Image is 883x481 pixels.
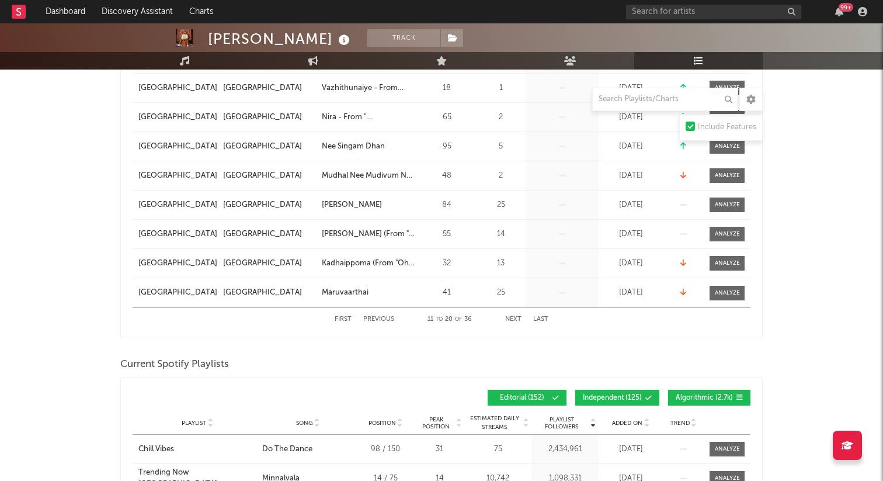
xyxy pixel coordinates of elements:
div: [DATE] [602,229,660,240]
a: [GEOGRAPHIC_DATA] [138,229,217,240]
div: 31 [418,444,461,455]
input: Search Playlists/Charts [592,88,738,111]
div: [GEOGRAPHIC_DATA] [223,229,302,240]
div: 2 [479,170,523,182]
div: Nee Singam Dhan [322,141,385,153]
div: [GEOGRAPHIC_DATA] [223,170,302,182]
div: [GEOGRAPHIC_DATA] [223,82,302,94]
a: [GEOGRAPHIC_DATA] [138,287,217,299]
a: [GEOGRAPHIC_DATA] [138,141,217,153]
div: [GEOGRAPHIC_DATA] [223,199,302,211]
span: Independent ( 125 ) [583,395,642,402]
a: [PERSON_NAME] [322,199,415,211]
div: [DATE] [602,444,660,455]
div: [DATE] [602,199,660,211]
div: Include Features [698,120,756,134]
div: [GEOGRAPHIC_DATA] [223,141,302,153]
button: Editorial(152) [488,390,566,406]
a: [GEOGRAPHIC_DATA] [223,170,316,182]
a: [GEOGRAPHIC_DATA] [223,141,316,153]
div: 41 [420,287,473,299]
a: [GEOGRAPHIC_DATA] [138,170,217,182]
div: [DATE] [602,112,660,123]
span: to [436,317,443,322]
a: [PERSON_NAME] (From "[GEOGRAPHIC_DATA]") [322,229,415,240]
div: Chill Vibes [138,444,174,455]
button: Last [533,316,548,323]
a: Maruvaarthai [322,287,415,299]
button: Independent(125) [575,390,659,406]
div: [DATE] [602,258,660,269]
div: 32 [420,258,473,269]
div: 2 [479,112,523,123]
div: [PERSON_NAME] [208,29,353,49]
a: [GEOGRAPHIC_DATA] [138,112,217,123]
span: Estimated Daily Streams [467,414,522,432]
div: 65 [420,112,473,123]
div: 14 [479,229,523,240]
div: [DATE] [602,170,660,182]
a: [GEOGRAPHIC_DATA] [223,199,316,211]
div: 5 [479,141,523,153]
div: Do The Dance [262,444,312,455]
div: 18 [420,82,473,94]
div: [GEOGRAPHIC_DATA] [223,287,302,299]
a: [GEOGRAPHIC_DATA] [223,258,316,269]
span: Playlist Followers [534,416,589,430]
div: 84 [420,199,473,211]
a: [GEOGRAPHIC_DATA] [138,199,217,211]
a: Chill Vibes [138,444,256,455]
div: [GEOGRAPHIC_DATA] [223,258,302,269]
span: Position [369,420,396,427]
span: Peak Position [418,416,454,430]
button: Track [367,29,440,47]
a: Kadhaippoma (From "Oh My Kadavule") [322,258,415,269]
div: 48 [420,170,473,182]
span: Added On [612,420,642,427]
div: 25 [479,287,523,299]
div: Maruvaarthai [322,287,369,299]
span: of [455,317,462,322]
div: 95 [420,141,473,153]
button: Previous [363,316,394,323]
span: Editorial ( 152 ) [495,395,549,402]
a: [GEOGRAPHIC_DATA] [138,258,217,269]
span: Trend [670,420,690,427]
button: Algorithmic(2.7k) [668,390,750,406]
div: [GEOGRAPHIC_DATA] [223,112,302,123]
div: 55 [420,229,473,240]
div: [DATE] [602,287,660,299]
div: 11 20 36 [418,313,482,327]
a: [GEOGRAPHIC_DATA] [223,82,316,94]
div: [DATE] [602,141,660,153]
div: 99 + [839,3,853,12]
button: First [335,316,352,323]
a: Nira - From "[PERSON_NAME]" [322,112,415,123]
a: [GEOGRAPHIC_DATA] [138,82,217,94]
a: Mudhal Nee Mudivum Nee Title Track (From "Mudhal Nee Mudivum Nee") [322,170,415,182]
span: Song [296,420,313,427]
div: Vazhithunaiye - From "Dragon" [322,82,415,94]
div: 2,434,961 [534,444,596,455]
div: [DATE] [602,82,660,94]
a: [GEOGRAPHIC_DATA] [223,287,316,299]
span: Current Spotify Playlists [120,358,229,372]
div: 1 [479,82,523,94]
span: Algorithmic ( 2.7k ) [676,395,733,402]
div: 13 [479,258,523,269]
button: Next [505,316,522,323]
div: 75 [467,444,529,455]
a: [GEOGRAPHIC_DATA] [223,112,316,123]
